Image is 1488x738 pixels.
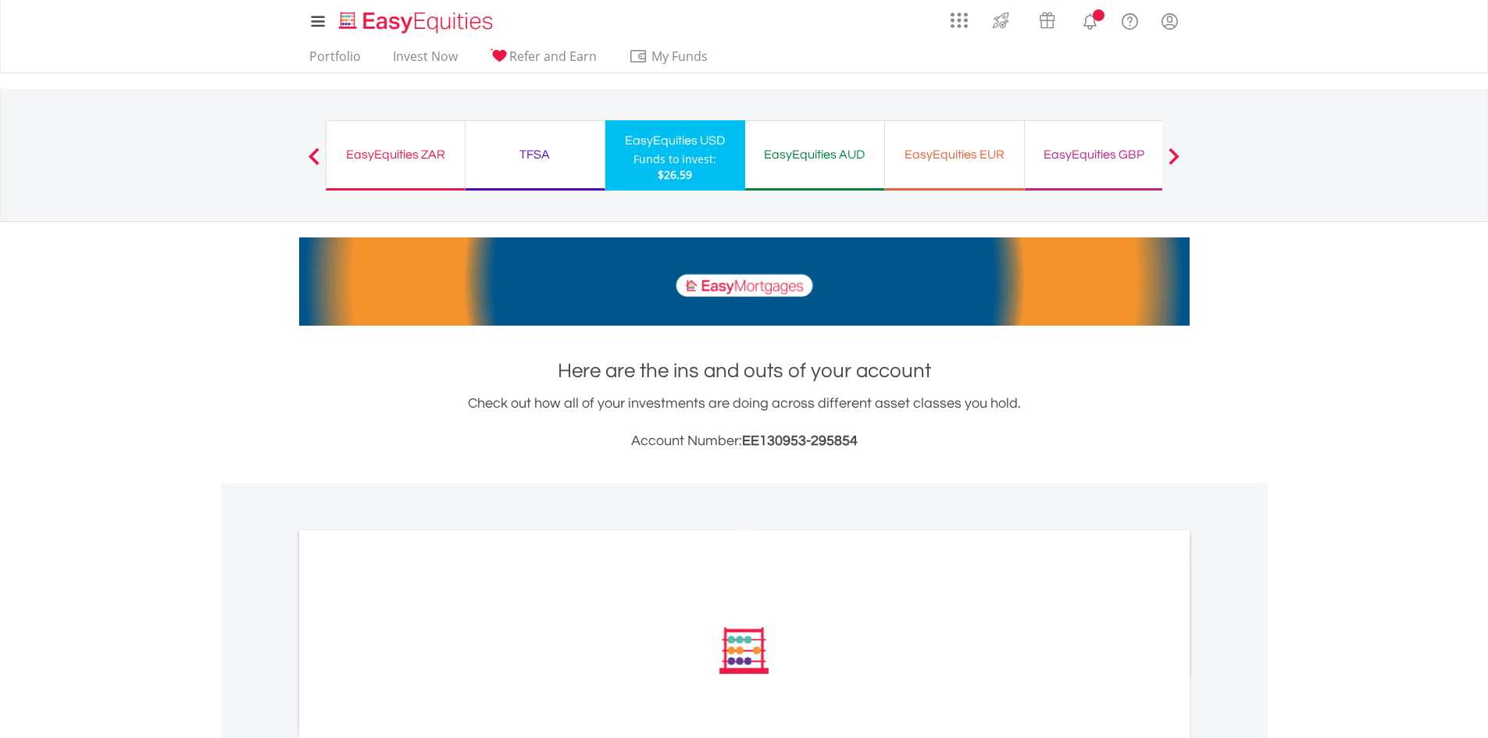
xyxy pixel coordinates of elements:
[633,152,716,167] div: Funds to invest:
[988,8,1014,33] img: thrive-v2.svg
[1034,144,1154,166] div: EasyEquities GBP
[755,144,875,166] div: EasyEquities AUD
[299,393,1190,452] div: Check out how all of your investments are doing across different asset classes you hold.
[387,48,464,73] a: Invest Now
[333,4,499,35] a: Home page
[1034,8,1060,33] img: vouchers-v2.svg
[1110,4,1150,35] a: FAQ's and Support
[951,12,968,29] img: grid-menu-icon.svg
[336,9,499,35] img: EasyEquities_Logo.png
[303,48,367,73] a: Portfolio
[475,144,595,166] div: TFSA
[299,237,1190,326] img: EasyMortage Promotion Banner
[509,48,597,65] span: Refer and Earn
[615,130,736,152] div: EasyEquities USD
[1024,4,1070,33] a: Vouchers
[1070,4,1110,35] a: Notifications
[940,4,978,29] a: AppsGrid
[894,144,1015,166] div: EasyEquities EUR
[484,48,603,73] a: Refer and Earn
[299,357,1190,385] h1: Here are the ins and outs of your account
[1150,4,1190,38] a: My Profile
[742,433,858,448] span: EE130953-295854
[298,155,330,171] button: Previous
[336,144,455,166] div: EasyEquities ZAR
[658,167,692,182] span: $26.59
[299,430,1190,452] h3: Account Number:
[629,46,731,66] span: My Funds
[1158,155,1190,171] button: Next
